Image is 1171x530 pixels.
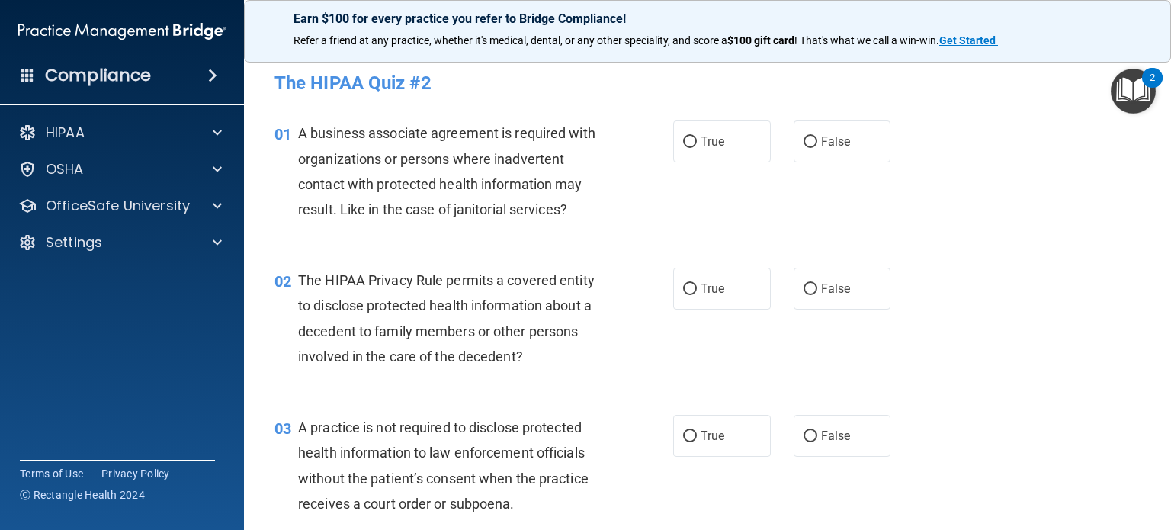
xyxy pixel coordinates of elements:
[804,137,817,148] input: False
[939,34,998,47] a: Get Started
[1150,78,1155,98] div: 2
[298,272,595,365] span: The HIPAA Privacy Rule permits a covered entity to disclose protected health information about a ...
[274,272,291,291] span: 02
[821,134,851,149] span: False
[1111,69,1156,114] button: Open Resource Center, 2 new notifications
[294,34,727,47] span: Refer a friend at any practice, whether it's medical, dental, or any other speciality, and score a
[821,429,851,443] span: False
[46,233,102,252] p: Settings
[298,125,595,217] span: A business associate agreement is required with organizations or persons where inadvertent contac...
[804,284,817,295] input: False
[821,281,851,296] span: False
[274,125,291,143] span: 01
[46,197,190,215] p: OfficeSafe University
[274,419,291,438] span: 03
[20,466,83,481] a: Terms of Use
[20,487,145,503] span: Ⓒ Rectangle Health 2024
[18,160,222,178] a: OSHA
[46,124,85,142] p: HIPAA
[46,160,84,178] p: OSHA
[683,284,697,295] input: True
[794,34,939,47] span: ! That's what we call a win-win.
[294,11,1121,26] p: Earn $100 for every practice you refer to Bridge Compliance!
[701,281,724,296] span: True
[274,73,1141,93] h4: The HIPAA Quiz #2
[727,34,794,47] strong: $100 gift card
[18,16,226,47] img: PMB logo
[701,429,724,443] span: True
[18,197,222,215] a: OfficeSafe University
[18,124,222,142] a: HIPAA
[804,431,817,442] input: False
[701,134,724,149] span: True
[683,431,697,442] input: True
[45,65,151,86] h4: Compliance
[298,419,589,512] span: A practice is not required to disclose protected health information to law enforcement officials ...
[683,137,697,148] input: True
[101,466,170,481] a: Privacy Policy
[939,34,996,47] strong: Get Started
[18,233,222,252] a: Settings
